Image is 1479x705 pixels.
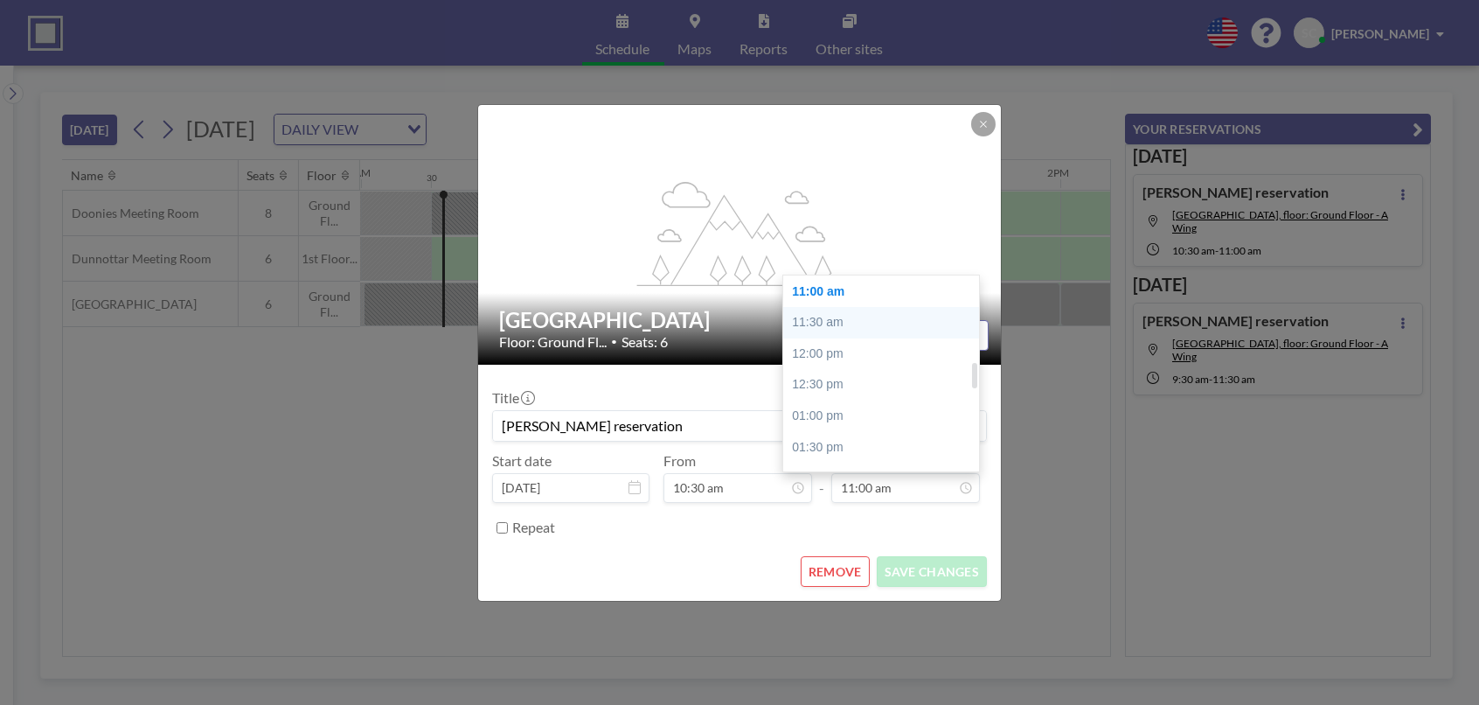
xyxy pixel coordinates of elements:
[783,276,988,308] div: 11:00 am
[492,389,533,407] label: Title
[499,333,607,351] span: Floor: Ground Fl...
[783,307,988,339] div: 11:30 am
[819,458,824,497] span: -
[783,463,988,494] div: 02:00 pm
[611,335,617,348] span: •
[637,180,844,285] g: flex-grow: 1.2;
[621,333,668,351] span: Seats: 6
[783,432,988,464] div: 01:30 pm
[499,307,982,333] h2: [GEOGRAPHIC_DATA]
[493,411,986,441] input: (No title)
[512,519,555,536] label: Repeat
[783,401,988,432] div: 01:00 pm
[783,369,988,401] div: 12:30 pm
[783,339,988,370] div: 12:00 pm
[663,452,696,470] label: From
[801,556,870,587] button: REMOVE
[877,556,987,587] button: SAVE CHANGES
[492,452,552,470] label: Start date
